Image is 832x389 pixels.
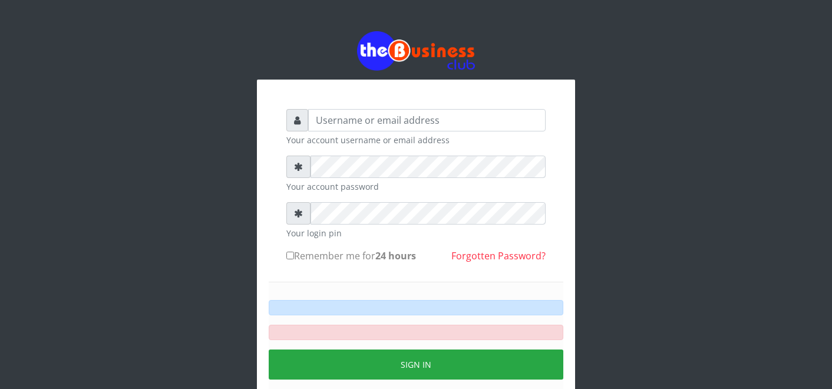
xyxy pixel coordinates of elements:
label: Remember me for [286,249,416,263]
small: Your login pin [286,227,546,239]
a: Forgotten Password? [451,249,546,262]
small: Your account password [286,180,546,193]
small: Your account username or email address [286,134,546,146]
input: Remember me for24 hours [286,252,294,259]
b: 24 hours [375,249,416,262]
input: Username or email address [308,109,546,131]
button: Sign in [269,350,563,380]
